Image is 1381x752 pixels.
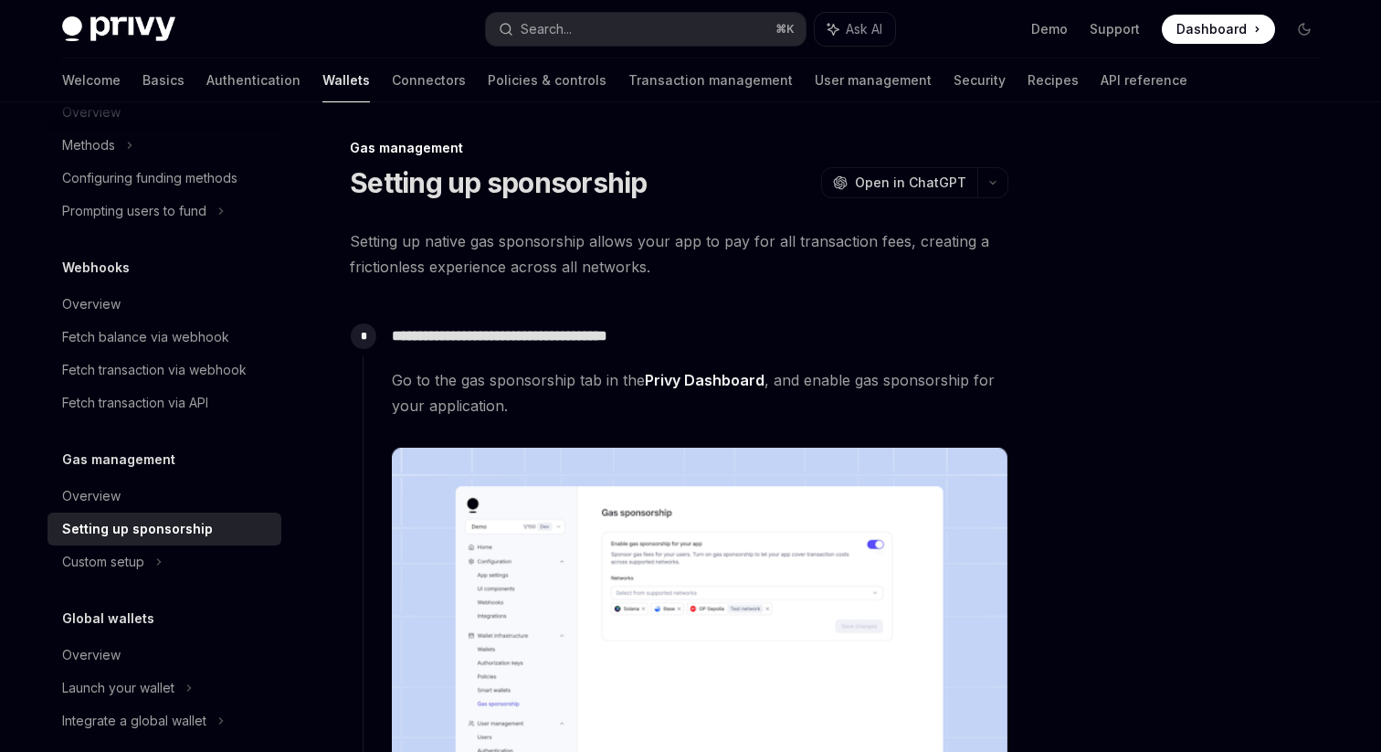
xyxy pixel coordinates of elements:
div: Overview [62,644,121,666]
span: Dashboard [1176,20,1247,38]
span: Go to the gas sponsorship tab in the , and enable gas sponsorship for your application. [392,367,1007,418]
a: Authentication [206,58,300,102]
a: Overview [47,639,281,672]
div: Fetch transaction via API [62,392,208,414]
div: Configuring funding methods [62,167,237,189]
div: Methods [62,134,115,156]
div: Fetch transaction via webhook [62,359,247,381]
a: Welcome [62,58,121,102]
a: User management [815,58,932,102]
button: Search...⌘K [486,13,806,46]
a: Fetch transaction via API [47,387,281,419]
div: Prompting users to fund [62,200,206,222]
span: Open in ChatGPT [855,174,966,192]
span: ⌘ K [775,22,795,37]
div: Integrate a global wallet [62,710,206,732]
a: Setting up sponsorship [47,513,281,545]
span: Ask AI [846,20,882,38]
div: Overview [62,293,121,315]
div: Setting up sponsorship [62,518,213,540]
div: Search... [521,18,572,40]
a: Fetch balance via webhook [47,321,281,354]
a: API reference [1101,58,1187,102]
h1: Setting up sponsorship [350,166,648,199]
button: Open in ChatGPT [821,167,977,198]
div: Custom setup [62,551,144,573]
h5: Gas management [62,449,175,471]
div: Launch your wallet [62,677,174,699]
h5: Webhooks [62,257,130,279]
a: Recipes [1028,58,1079,102]
a: Policies & controls [488,58,606,102]
a: Wallets [322,58,370,102]
a: Dashboard [1162,15,1275,44]
a: Transaction management [628,58,793,102]
a: Support [1090,20,1140,38]
div: Gas management [350,139,1008,157]
a: Configuring funding methods [47,162,281,195]
a: Basics [142,58,184,102]
a: Overview [47,288,281,321]
img: dark logo [62,16,175,42]
a: Overview [47,480,281,513]
div: Fetch balance via webhook [62,326,229,348]
a: Demo [1031,20,1068,38]
h5: Global wallets [62,608,154,630]
button: Toggle dark mode [1290,15,1319,44]
a: Security [954,58,1006,102]
a: Connectors [392,58,466,102]
a: Privy Dashboard [645,371,764,390]
span: Setting up native gas sponsorship allows your app to pay for all transaction fees, creating a fri... [350,228,1008,280]
div: Overview [62,485,121,507]
button: Ask AI [815,13,895,46]
a: Fetch transaction via webhook [47,354,281,387]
